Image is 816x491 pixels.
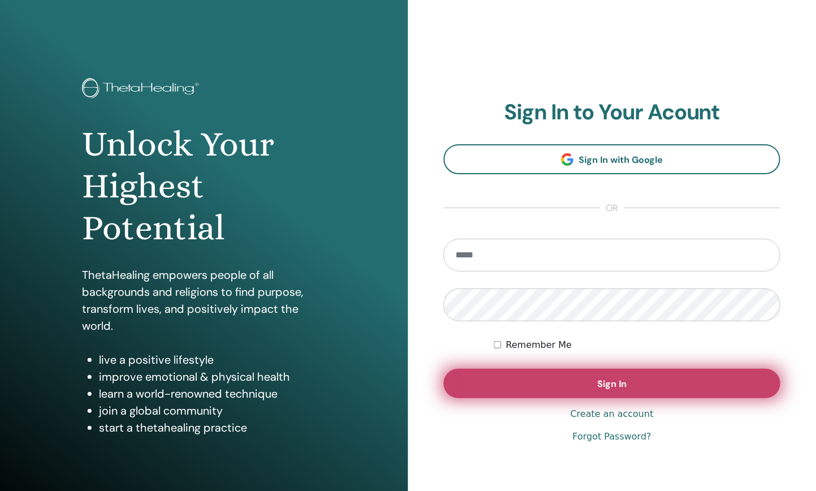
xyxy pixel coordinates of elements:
p: ThetaHealing empowers people of all backgrounds and religions to find purpose, transform lives, a... [82,266,325,334]
h1: Unlock Your Highest Potential [82,123,325,249]
li: start a thetahealing practice [99,419,325,436]
label: Remember Me [506,338,572,352]
div: Keep me authenticated indefinitely or until I manually logout [494,338,780,352]
h2: Sign In to Your Acount [444,100,780,126]
li: learn a world-renowned technique [99,385,325,402]
span: Sign In with Google [579,154,663,166]
li: improve emotional & physical health [99,368,325,385]
span: Sign In [597,378,627,390]
span: or [600,201,624,215]
a: Sign In with Google [444,144,780,174]
a: Forgot Password? [572,430,651,443]
button: Sign In [444,369,780,398]
li: live a positive lifestyle [99,351,325,368]
li: join a global community [99,402,325,419]
a: Create an account [570,407,653,421]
